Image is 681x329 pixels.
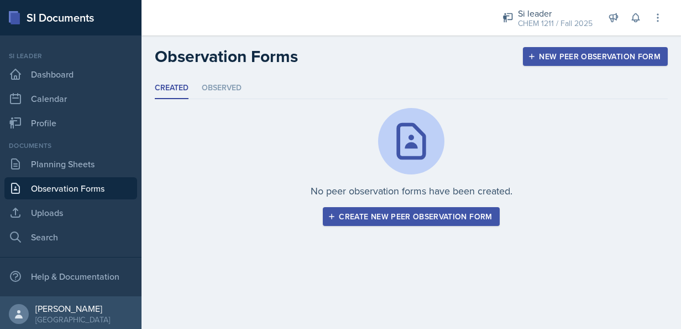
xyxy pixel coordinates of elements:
[202,78,242,99] li: Observed
[4,88,137,110] a: Calendar
[323,207,499,226] button: Create new peer observation form
[4,177,137,199] a: Observation Forms
[4,265,137,287] div: Help & Documentation
[523,47,668,66] button: New Peer Observation Form
[518,7,593,20] div: Si leader
[518,18,593,29] div: CHEM 1211 / Fall 2025
[155,78,188,99] li: Created
[4,112,137,134] a: Profile
[35,314,110,325] div: [GEOGRAPHIC_DATA]
[4,226,137,248] a: Search
[530,52,661,61] div: New Peer Observation Form
[330,212,492,221] div: Create new peer observation form
[155,47,298,66] h2: Observation Forms
[4,63,137,85] a: Dashboard
[4,141,137,151] div: Documents
[311,183,512,198] p: No peer observation forms have been created.
[4,153,137,175] a: Planning Sheets
[4,202,137,224] a: Uploads
[35,303,110,314] div: [PERSON_NAME]
[4,51,137,61] div: Si leader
